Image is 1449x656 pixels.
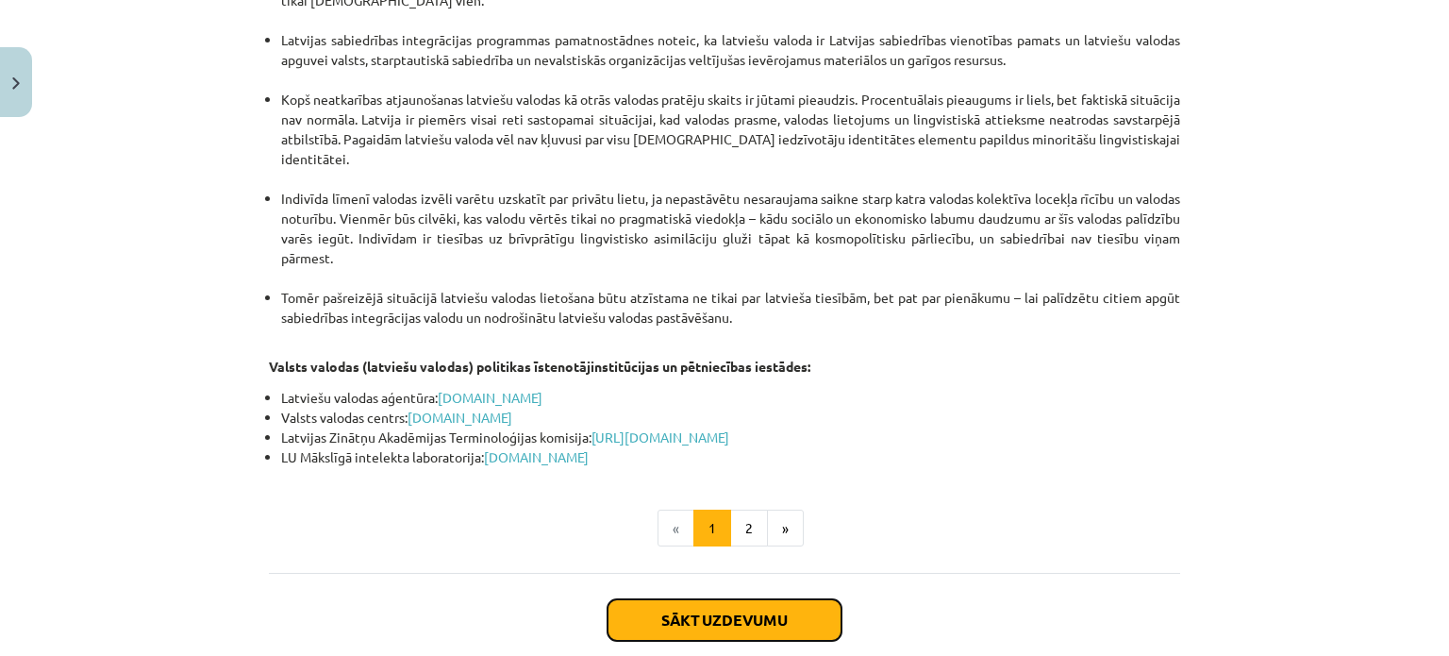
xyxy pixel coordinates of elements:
li: Latvijas sabiedrības integrācijas programmas pamatnostādnes noteic, ka latviešu valoda ir Latvija... [281,30,1180,90]
li: Latviešu valodas aģentūra: [281,388,1180,408]
a: [URL][DOMAIN_NAME] [591,429,729,446]
button: Sākt uzdevumu [608,599,841,641]
button: » [767,510,804,547]
button: 2 [730,510,768,547]
a: [DOMAIN_NAME] [438,389,542,406]
button: 1 [693,510,731,547]
a: [DOMAIN_NAME] [484,448,589,465]
li: LU Mākslīgā intelekta laboratorija: [281,447,1180,467]
li: Kopš neatkarības atjaunošanas latviešu valodas kā otrās valodas pratēju skaits ir jūtami pieaudzi... [281,90,1180,189]
a: [DOMAIN_NAME] [408,409,512,426]
nav: Page navigation example [269,510,1180,547]
li: Tomēr pašreizējā situācijā latviešu valodas lietošana būtu atzīstama ne tikai par latvieša tiesīb... [281,288,1180,328]
img: icon-close-lesson-0947bae3869378f0d4975bcd49f059093ad1ed9edebbc8119c70593378902aed.svg [12,77,20,90]
strong: Valsts valodas (latviešu valodas) politikas īstenotājinstitūcijas un pētniecības iestādes: [269,358,810,375]
li: Valsts valodas centrs: [281,408,1180,428]
li: Latvijas Zinātņu Akadēmijas Terminoloģijas komisija: [281,428,1180,447]
li: Indivīda līmenī valodas izvēli varētu uzskatīt par privātu lietu, ja nepastāvētu nesaraujama saik... [281,189,1180,288]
